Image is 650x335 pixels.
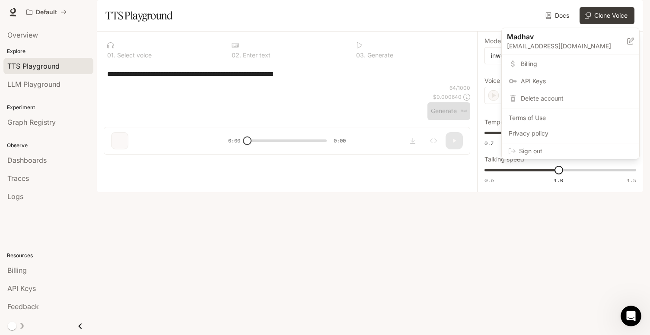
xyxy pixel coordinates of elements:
div: Madhav[EMAIL_ADDRESS][DOMAIN_NAME] [502,28,639,54]
span: Terms of Use [509,114,632,122]
div: Sign out [502,143,639,159]
p: Madhav [507,32,613,42]
span: Sign out [519,147,632,155]
a: API Keys [503,73,637,89]
span: Billing [521,60,632,68]
a: Billing [503,56,637,72]
p: [EMAIL_ADDRESS][DOMAIN_NAME] [507,42,627,51]
span: API Keys [521,77,632,85]
iframe: Intercom live chat [621,306,641,326]
span: Delete account [521,94,632,103]
div: Delete account [503,91,637,106]
a: Terms of Use [503,110,637,126]
a: Privacy policy [503,126,637,141]
span: Privacy policy [509,129,632,138]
